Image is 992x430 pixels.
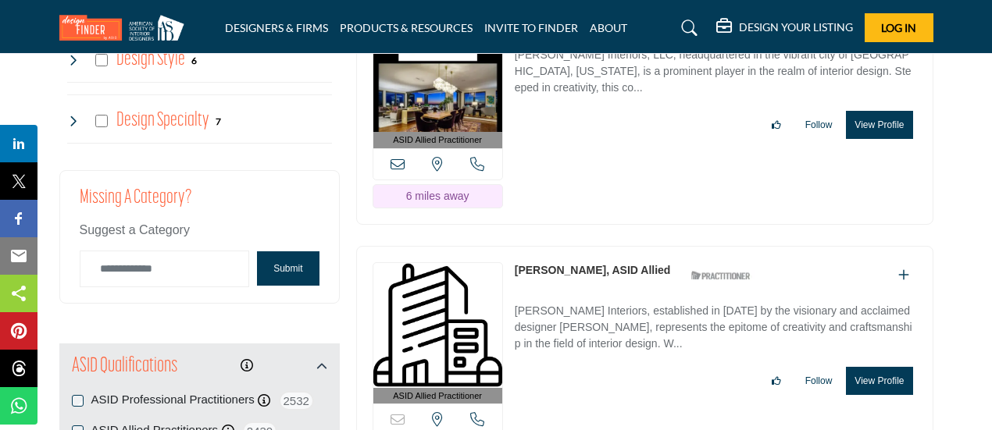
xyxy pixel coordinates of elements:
a: [PERSON_NAME] Interiors, established in [DATE] by the visionary and acclaimed designer [PERSON_NA... [515,293,917,355]
p: Margaret Richards, ASID Allied [515,262,671,279]
span: ASID Allied Practitioner [393,389,482,403]
h4: Design Style: Styles that range from contemporary to Victorian to meet any aesthetic vision. [116,46,185,73]
img: Site Logo [59,15,192,41]
a: Add To List [898,268,909,282]
a: DESIGNERS & FIRMS [225,21,328,34]
h2: Missing a Category? [80,187,319,221]
a: [PERSON_NAME] Interiors, LLC, headquartered in the vibrant city of [GEOGRAPHIC_DATA], [US_STATE],... [515,37,917,99]
div: DESIGN YOUR LISTING [716,19,853,37]
a: ABOUT [590,21,627,34]
b: 7 [216,116,221,127]
p: [PERSON_NAME] Interiors, LLC, headquartered in the vibrant city of [GEOGRAPHIC_DATA], [US_STATE],... [515,47,917,99]
button: Like listing [762,112,791,138]
button: Log In [865,13,933,42]
button: Submit [257,251,319,286]
a: Search [666,16,708,41]
button: View Profile [846,111,912,139]
a: INVITE TO FINDER [484,21,578,34]
p: [PERSON_NAME] Interiors, established in [DATE] by the visionary and acclaimed designer [PERSON_NA... [515,303,917,355]
img: ASID Qualified Practitioners Badge Icon [685,266,755,286]
input: Select Design Specialty checkbox [95,115,108,127]
div: 7 Results For Design Specialty [216,114,221,128]
h5: DESIGN YOUR LISTING [739,20,853,34]
input: Select Design Style checkbox [95,54,108,66]
span: Log In [881,21,916,34]
img: Susan Tollefsen, ASID Allied [373,7,502,132]
img: Margaret Richards, ASID Allied [373,263,502,388]
a: [PERSON_NAME], ASID Allied [515,264,671,276]
span: Suggest a Category [80,223,190,236]
b: 6 [191,55,197,66]
input: ASID Professional Practitioners checkbox [72,395,84,407]
h2: ASID Qualifications [72,353,177,381]
a: Information about [241,359,253,372]
h4: Design Specialty: Sustainable, accessible, health-promoting, neurodiverse-friendly, age-in-place,... [116,107,209,134]
a: ASID Allied Practitioner [373,7,502,148]
span: ASID Allied Practitioner [393,133,482,147]
label: ASID Professional Practitioners [91,391,255,409]
button: Like listing [762,368,791,394]
div: Click to view information [241,357,253,375]
button: View Profile [846,367,912,395]
a: ASID Allied Practitioner [373,263,502,404]
div: 6 Results For Design Style [191,53,197,67]
button: Follow [795,112,843,138]
span: 6 miles away [406,190,469,202]
span: 2532 [279,391,314,410]
a: PRODUCTS & RESOURCES [340,21,473,34]
input: Category Name [80,251,250,287]
button: Follow [795,368,843,394]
